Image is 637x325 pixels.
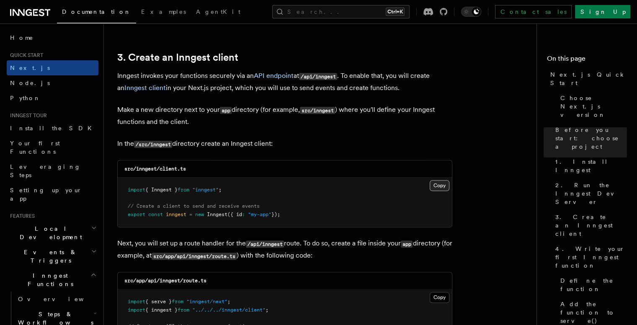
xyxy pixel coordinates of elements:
[10,163,81,178] span: Leveraging Steps
[124,84,166,92] a: Inngest client
[560,276,627,293] span: Define the function
[7,30,98,45] a: Home
[136,3,191,23] a: Examples
[141,8,186,15] span: Examples
[148,212,163,217] span: const
[555,126,627,151] span: Before you start: choose a project
[166,212,186,217] span: inngest
[128,212,145,217] span: export
[555,157,627,174] span: 1. Install Inngest
[560,94,627,119] span: Choose Next.js version
[7,221,98,245] button: Local Development
[7,60,98,75] a: Next.js
[117,237,452,262] p: Next, you will set up a route handler for the route. To do so, create a file inside your director...
[552,241,627,273] a: 4. Write your first Inngest function
[62,8,131,15] span: Documentation
[266,307,268,313] span: ;
[552,178,627,209] a: 2. Run the Inngest Dev Server
[7,245,98,268] button: Events & Triggers
[7,183,98,206] a: Setting up your app
[117,104,452,128] p: Make a new directory next to your directory (for example, ) where you'll define your Inngest func...
[219,187,222,193] span: ;
[7,271,90,288] span: Inngest Functions
[10,187,82,202] span: Setting up your app
[124,278,206,284] code: src/app/api/inngest/route.ts
[7,213,35,219] span: Features
[15,291,98,307] a: Overview
[220,107,232,114] code: app
[555,181,627,206] span: 2. Run the Inngest Dev Server
[555,213,627,238] span: 3. Create an Inngest client
[560,300,627,325] span: Add the function to serve()
[246,240,284,248] code: /api/inngest
[192,307,266,313] span: "../../../inngest/client"
[547,67,627,90] a: Next.js Quick Start
[461,7,481,17] button: Toggle dark mode
[7,90,98,106] a: Python
[557,90,627,122] a: Choose Next.js version
[10,64,50,71] span: Next.js
[152,253,237,260] code: src/app/api/inngest/route.ts
[145,187,178,193] span: { Inngest }
[172,299,183,304] span: from
[7,224,91,241] span: Local Development
[7,159,98,183] a: Leveraging Steps
[207,212,227,217] span: Inngest
[550,70,627,87] span: Next.js Quick Start
[495,5,572,18] a: Contact sales
[300,107,335,114] code: src/inngest
[178,187,189,193] span: from
[547,54,627,67] h4: On this page
[117,52,238,63] a: 3. Create an Inngest client
[430,292,449,303] button: Copy
[128,187,145,193] span: import
[57,3,136,23] a: Documentation
[7,52,43,59] span: Quick start
[128,299,145,304] span: import
[7,121,98,136] a: Install the SDK
[10,125,97,132] span: Install the SDK
[557,273,627,297] a: Define the function
[196,8,240,15] span: AgentKit
[552,209,627,241] a: 3. Create an Inngest client
[128,307,145,313] span: import
[254,72,294,80] a: API endpoint
[189,212,192,217] span: =
[178,307,189,313] span: from
[128,203,260,209] span: // Create a client to send and receive events
[124,166,186,172] code: src/inngest/client.ts
[552,122,627,154] a: Before you start: choose a project
[575,5,630,18] a: Sign Up
[299,73,337,80] code: /api/inngest
[145,299,172,304] span: { serve }
[272,5,410,18] button: Search...Ctrl+K
[555,245,627,270] span: 4. Write your first Inngest function
[242,212,245,217] span: :
[7,136,98,159] a: Your first Functions
[552,154,627,178] a: 1. Install Inngest
[191,3,245,23] a: AgentKit
[7,248,91,265] span: Events & Triggers
[145,307,178,313] span: { inngest }
[271,212,280,217] span: });
[18,296,104,302] span: Overview
[7,112,47,119] span: Inngest tour
[10,34,34,42] span: Home
[10,95,41,101] span: Python
[134,141,172,148] code: /src/inngest
[401,240,413,248] code: app
[195,212,204,217] span: new
[192,187,219,193] span: "inngest"
[10,80,50,86] span: Node.js
[7,268,98,291] button: Inngest Functions
[7,75,98,90] a: Node.js
[227,212,242,217] span: ({ id
[227,299,230,304] span: ;
[186,299,227,304] span: "inngest/next"
[248,212,271,217] span: "my-app"
[430,180,449,191] button: Copy
[117,138,452,150] p: In the directory create an Inngest client:
[386,8,405,16] kbd: Ctrl+K
[10,140,60,155] span: Your first Functions
[117,70,452,94] p: Inngest invokes your functions securely via an at . To enable that, you will create an in your Ne...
